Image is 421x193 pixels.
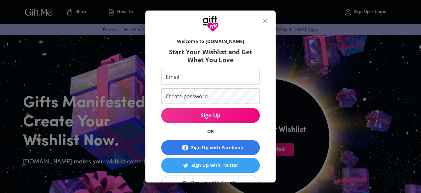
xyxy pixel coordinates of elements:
div: Sign Up with Google [190,180,236,187]
span: Sign Up [161,112,260,119]
button: Sign Up with TwitterSign Up with Twitter [161,158,260,173]
div: Sign Up with Twitter [191,162,238,169]
img: Sign Up with Google [182,181,187,186]
img: GiftMe Logo [202,16,219,32]
h6: OR [161,128,260,135]
button: close [257,13,273,29]
button: Sign Up with GoogleSign Up with Google [161,176,260,191]
h6: Welcome to [DOMAIN_NAME] [161,38,260,45]
button: Sign Up with Facebook [161,140,260,155]
h6: Start Your Wishlist and Get What You Love [161,48,260,64]
img: Sign Up with Twitter [183,163,188,168]
div: Sign Up with Facebook [191,144,243,151]
button: Sign Up [161,108,260,123]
